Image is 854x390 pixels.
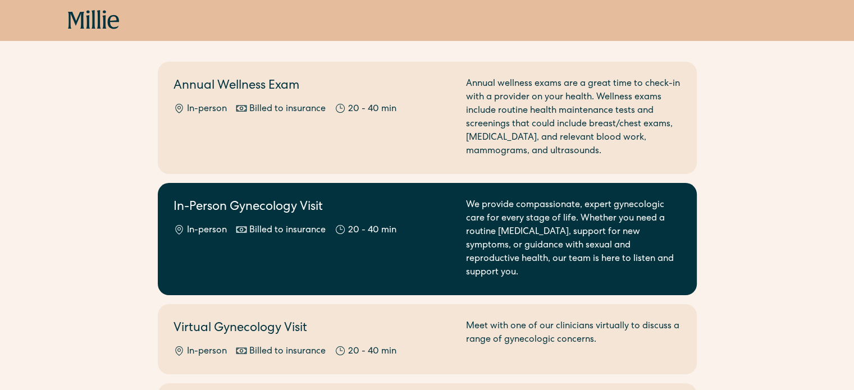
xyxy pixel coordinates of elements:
div: Annual wellness exams are a great time to check-in with a provider on your health. Wellness exams... [466,77,681,158]
a: Virtual Gynecology VisitIn-personBilled to insurance20 - 40 minMeet with one of our clinicians vi... [158,304,697,374]
a: In-Person Gynecology VisitIn-personBilled to insurance20 - 40 minWe provide compassionate, expert... [158,183,697,295]
h2: In-Person Gynecology Visit [173,199,453,217]
div: 20 - 40 min [348,224,396,237]
div: Billed to insurance [249,224,326,237]
a: Annual Wellness ExamIn-personBilled to insurance20 - 40 minAnnual wellness exams are a great time... [158,62,697,174]
div: In-person [187,224,227,237]
h2: Annual Wellness Exam [173,77,453,96]
div: 20 - 40 min [348,345,396,359]
div: In-person [187,345,227,359]
div: We provide compassionate, expert gynecologic care for every stage of life. Whether you need a rou... [466,199,681,279]
div: 20 - 40 min [348,103,396,116]
div: Billed to insurance [249,345,326,359]
div: Meet with one of our clinicians virtually to discuss a range of gynecologic concerns. [466,320,681,359]
h2: Virtual Gynecology Visit [173,320,453,338]
div: In-person [187,103,227,116]
div: Billed to insurance [249,103,326,116]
